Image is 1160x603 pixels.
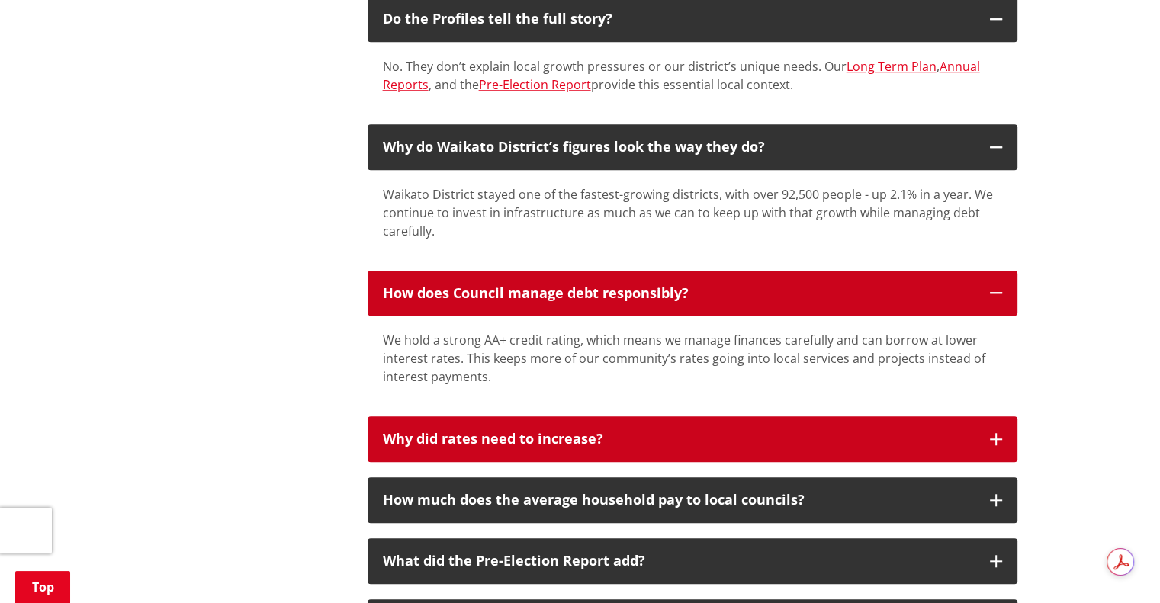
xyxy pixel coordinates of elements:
a: Long Term Plan [847,58,937,75]
div: Why do Waikato District’s figures look the way they do? [383,140,975,155]
div: How does Council manage debt responsibly? [383,286,975,301]
button: How much does the average household pay to local councils? [368,477,1017,523]
button: How does Council manage debt responsibly? [368,271,1017,316]
button: What did the Pre-Election Report add? [368,538,1017,584]
div: How much does the average household pay to local councils? [383,492,975,508]
div: Waikato District stayed one of the fastest-growing districts, with over 92,500 people - up 2.1% i... [383,185,1002,240]
div: No. They don’t explain local growth pressures or our district’s unique needs. Our , , and the pro... [383,57,1002,94]
button: Why did rates need to increase? [368,416,1017,462]
div: What did the Pre-Election Report add? [383,553,975,569]
a: Top [15,571,70,603]
a: Annual Reports [383,58,980,93]
div: We hold a strong AA+ credit rating, which means we manage finances carefully and can borrow at lo... [383,331,1002,386]
button: Why do Waikato District’s figures look the way they do? [368,124,1017,170]
div: Do the Profiles tell the full story? [383,11,975,27]
a: Pre-Election Report [479,76,591,93]
iframe: Messenger Launcher [1090,539,1145,594]
div: Why did rates need to increase? [383,431,975,447]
